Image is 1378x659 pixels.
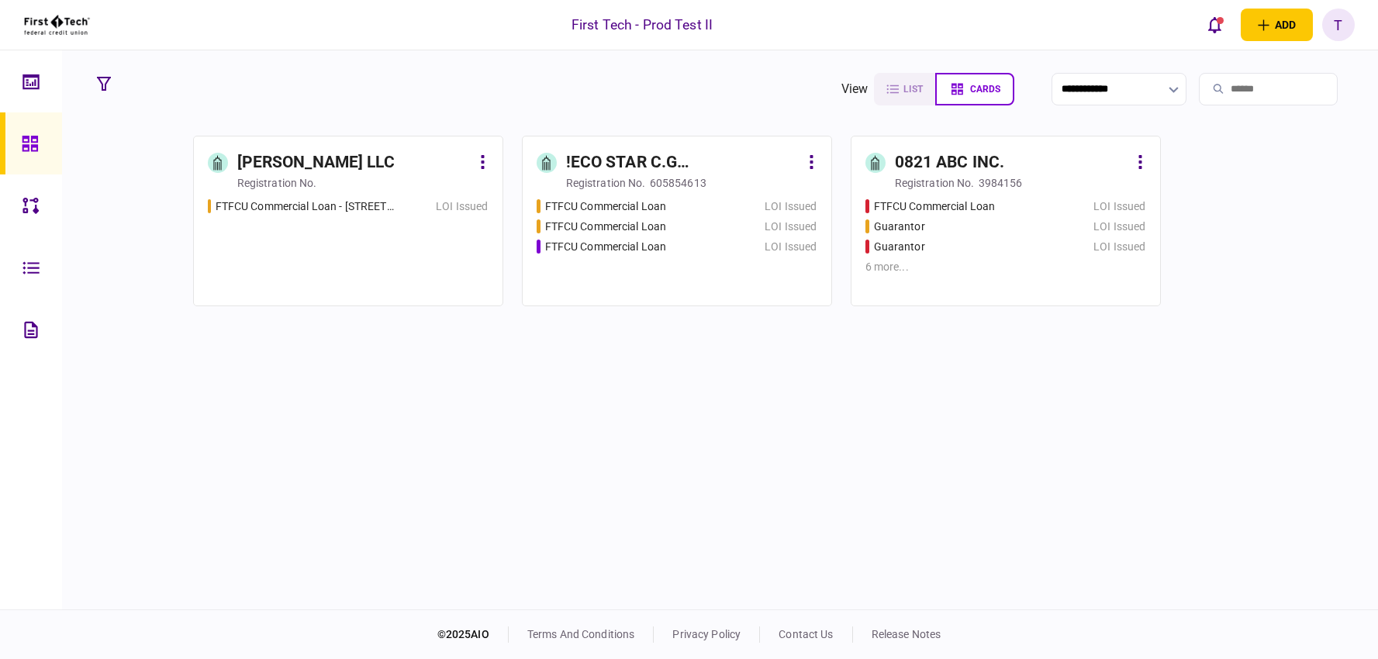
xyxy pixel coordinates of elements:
[1322,9,1355,41] button: T
[841,80,869,98] div: view
[874,73,935,105] button: list
[765,239,817,255] div: LOI Issued
[1241,9,1313,41] button: open adding identity options
[216,198,396,215] div: FTFCU Commercial Loan - 123 First Ave Kuna ID 83634
[851,136,1161,306] a: 0821 ABC INC.registration no.3984156FTFCU Commercial LoanLOI IssuedGuarantorLOI IssuedGuarantorLO...
[872,628,941,640] a: release notes
[1093,198,1145,215] div: LOI Issued
[1199,9,1231,41] button: open notifications list
[545,198,667,215] div: FTFCU Commercial Loan
[572,15,713,35] div: First Tech - Prod Test II
[979,175,1023,191] div: 3984156
[436,198,488,215] div: LOI Issued
[895,175,975,191] div: registration no.
[566,150,800,175] div: !ECO STAR C.G CONSTRUCTION LLC
[970,84,1000,95] span: cards
[566,175,646,191] div: registration no.
[874,198,996,215] div: FTFCU Commercial Loan
[779,628,833,640] a: contact us
[895,150,1005,175] div: 0821 ABC INC.
[672,628,741,640] a: privacy policy
[865,259,1146,275] div: 6 more ...
[522,136,832,306] a: !ECO STAR C.G CONSTRUCTION LLCregistration no.605854613FTFCU Commercial LoanLOI IssuedFTFCU Comme...
[237,150,395,175] div: [PERSON_NAME] LLC
[1093,239,1145,255] div: LOI Issued
[437,626,509,643] div: © 2025 AIO
[237,175,317,191] div: registration no.
[765,198,817,215] div: LOI Issued
[22,5,92,44] img: client company logo
[545,219,667,235] div: FTFCU Commercial Loan
[545,239,667,255] div: FTFCU Commercial Loan
[527,628,635,640] a: terms and conditions
[193,136,503,306] a: [PERSON_NAME] LLCregistration no.FTFCU Commercial Loan - 123 First Ave Kuna ID 83634LOI Issued
[1093,219,1145,235] div: LOI Issued
[874,219,925,235] div: Guarantor
[874,239,925,255] div: Guarantor
[935,73,1014,105] button: cards
[650,175,706,191] div: 605854613
[765,219,817,235] div: LOI Issued
[903,84,923,95] span: list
